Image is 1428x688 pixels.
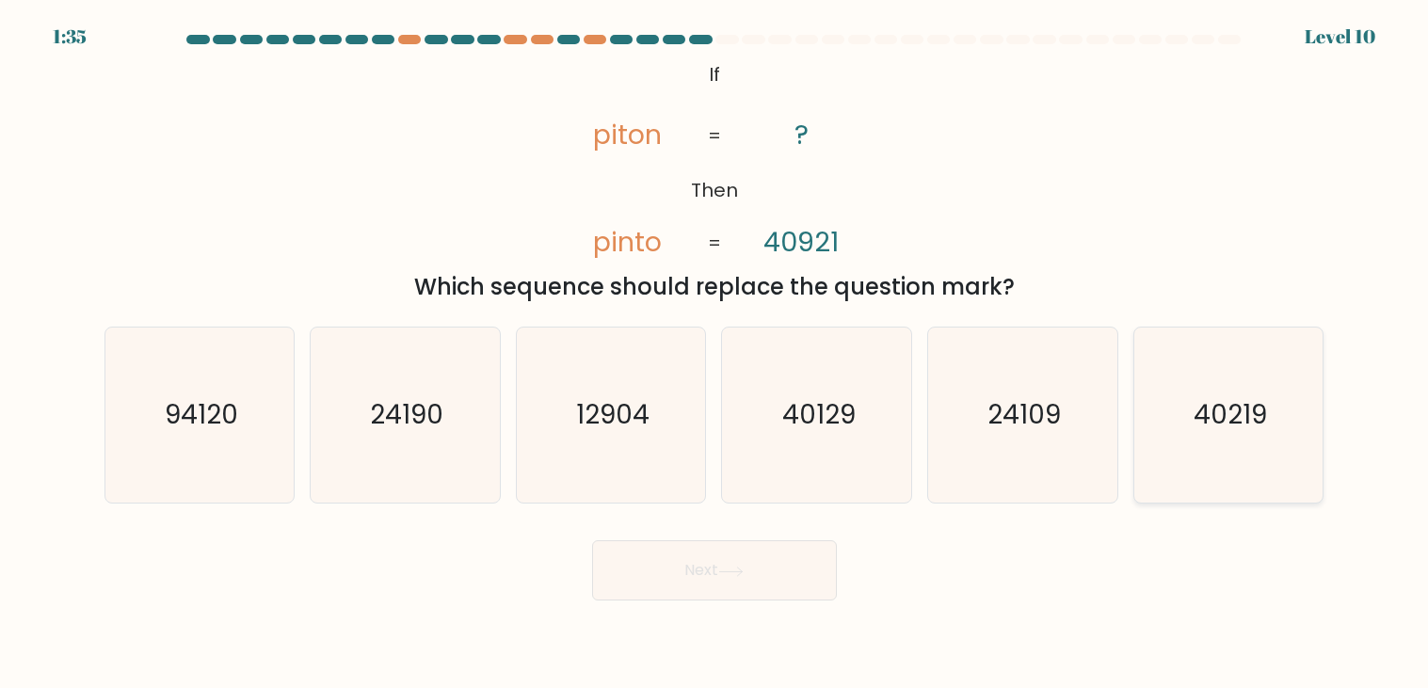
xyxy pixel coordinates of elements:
tspan: 40921 [763,223,839,261]
tspan: If [709,61,720,88]
div: Level 10 [1305,23,1375,51]
tspan: piton [592,116,661,153]
tspan: = [708,122,721,149]
text: 24190 [370,397,443,434]
button: Next [592,540,837,600]
tspan: pinto [592,223,661,261]
svg: @import url('[URL][DOMAIN_NAME]); [547,56,882,263]
tspan: = [708,230,721,256]
text: 40129 [782,397,856,434]
text: 24109 [987,397,1061,434]
text: 40219 [1194,397,1267,434]
tspan: ? [794,116,809,153]
div: Which sequence should replace the question mark? [116,270,1313,304]
tspan: Then [691,177,738,203]
text: 94120 [165,397,238,434]
div: 1:35 [53,23,87,51]
text: 12904 [576,397,650,434]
